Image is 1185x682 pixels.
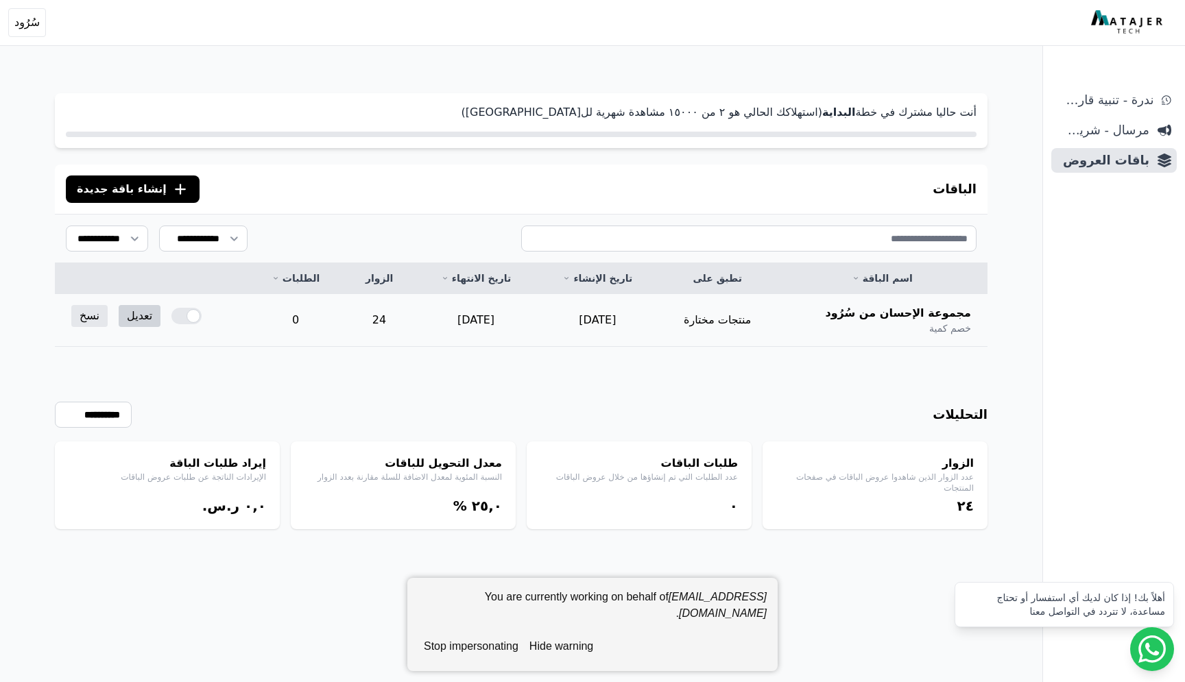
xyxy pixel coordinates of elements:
[776,472,974,494] p: عدد الزوار الذين شاهدوا عروض الباقات في صفحات المنتجات
[553,271,642,285] a: تاريخ الإنشاء
[1057,151,1149,170] span: باقات العروض
[933,180,977,199] h3: الباقات
[537,294,658,347] td: [DATE]
[658,294,777,347] td: منتجات مختارة
[304,472,502,483] p: النسبة المئوية لمعدل الاضافة للسلة مقارنة بعدد الزوار
[1057,90,1153,110] span: ندرة - تنبية قارب علي النفاذ
[825,305,971,321] span: مجموعة الإحسان من سُرُود
[658,263,777,294] th: تطبق على
[453,498,467,514] span: %
[119,305,160,327] a: تعديل
[202,498,239,514] span: ر.س.
[1057,121,1149,140] span: مرسال - شريط دعاية
[963,591,1165,618] div: أهلاً بك! إذا كان لديك أي استفسار أو تحتاج مساعدة، لا تتردد في التواصل معنا
[66,175,200,203] button: إنشاء باقة جديدة
[344,263,415,294] th: الزوار
[69,455,266,472] h4: إيراد طلبات الباقة
[244,498,266,514] bdi: ۰,۰
[669,591,767,619] em: [EMAIL_ADDRESS][DOMAIN_NAME]
[14,14,40,31] span: سُرُود
[71,305,108,327] a: نسخ
[822,106,855,119] strong: البداية
[304,455,502,472] h4: معدل التحويل للباقات
[8,8,46,37] button: سُرُود
[66,104,977,121] p: أنت حاليا مشترك في خطة (استهلاكك الحالي هو ٢ من ١٥۰۰۰ مشاهدة شهرية لل[GEOGRAPHIC_DATA])
[793,271,971,285] a: اسم الباقة
[776,496,974,515] div: ٢٤
[344,294,415,347] td: 24
[540,455,738,472] h4: طلبات الباقات
[776,455,974,472] h4: الزوار
[77,181,167,197] span: إنشاء باقة جديدة
[540,496,738,515] div: ۰
[418,589,767,633] div: You are currently working on behalf of .
[69,472,266,483] p: الإيرادات الناتجة عن طلبات عروض الباقات
[248,294,344,347] td: 0
[524,633,599,660] button: hide warning
[472,498,502,514] bdi: ٢٥,۰
[540,472,738,483] p: عدد الطلبات التي تم إنشاؤها من خلال عروض الباقات
[929,321,971,335] span: خصم كمية
[431,271,520,285] a: تاريخ الانتهاء
[1091,10,1166,35] img: MatajerTech Logo
[933,405,987,424] h3: التحليلات
[264,271,327,285] a: الطلبات
[418,633,524,660] button: stop impersonating
[415,294,537,347] td: [DATE]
